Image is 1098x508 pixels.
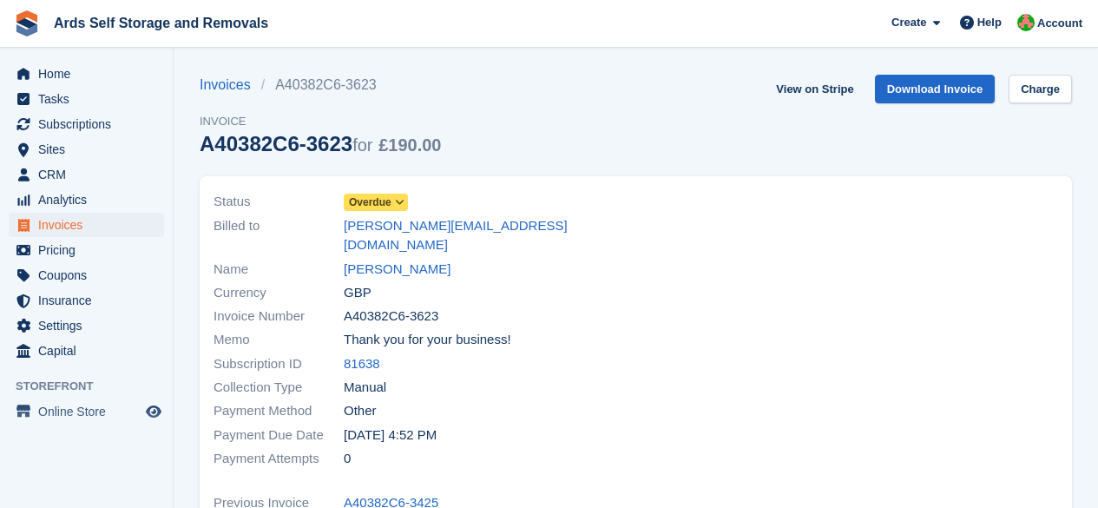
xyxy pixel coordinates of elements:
span: Status [214,192,344,212]
span: Insurance [38,288,142,313]
span: Account [1037,15,1082,32]
span: Overdue [349,195,391,210]
span: Other [344,401,377,421]
span: Settings [38,313,142,338]
span: for [352,135,372,155]
span: Help [977,14,1002,31]
a: menu [9,62,164,86]
a: menu [9,213,164,237]
span: Currency [214,283,344,303]
a: menu [9,137,164,162]
a: menu [9,188,164,212]
span: Memo [214,330,344,350]
span: 0 [344,449,351,469]
span: A40382C6-3623 [344,307,438,327]
span: Storefront [16,378,173,395]
span: Create [891,14,926,31]
a: [PERSON_NAME] [344,260,450,280]
a: menu [9,399,164,424]
a: [PERSON_NAME][EMAIL_ADDRESS][DOMAIN_NAME] [344,216,626,255]
a: Charge [1009,75,1072,103]
span: CRM [38,162,142,187]
span: Tasks [38,87,142,111]
span: GBP [344,283,371,303]
span: Collection Type [214,378,344,398]
a: menu [9,238,164,262]
span: Invoices [38,213,142,237]
span: Sites [38,137,142,162]
span: Subscriptions [38,112,142,136]
span: Thank you for your business! [344,330,511,350]
a: Overdue [344,192,408,212]
div: A40382C6-3623 [200,132,441,155]
span: Billed to [214,216,344,255]
a: View on Stripe [769,75,860,103]
span: Home [38,62,142,86]
a: menu [9,87,164,111]
a: Ards Self Storage and Removals [47,9,275,37]
a: Preview store [143,401,164,422]
span: Invoice Number [214,307,344,327]
span: Invoice [200,113,441,130]
span: Payment Due Date [214,426,344,445]
span: Manual [344,378,386,398]
span: Online Store [38,399,142,424]
span: Analytics [38,188,142,212]
a: 81638 [344,354,380,374]
a: Download Invoice [875,75,996,103]
span: Pricing [38,238,142,262]
a: menu [9,313,164,338]
span: £190.00 [378,135,441,155]
a: menu [9,339,164,363]
span: Name [214,260,344,280]
a: menu [9,263,164,287]
span: Payment Method [214,401,344,421]
a: menu [9,112,164,136]
time: 2025-08-13 15:52:53 UTC [344,426,437,445]
span: Capital [38,339,142,363]
a: menu [9,288,164,313]
a: Invoices [200,75,261,96]
img: stora-icon-8386f47178a22dfd0bd8f6a31ec36ba5ce8667c1dd55bd0f319d3a0aa187defe.svg [14,10,40,36]
span: Payment Attempts [214,449,344,469]
nav: breadcrumbs [200,75,441,96]
span: Subscription ID [214,354,344,374]
img: Ethan McFerran [1017,14,1035,31]
span: Coupons [38,263,142,287]
a: menu [9,162,164,187]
